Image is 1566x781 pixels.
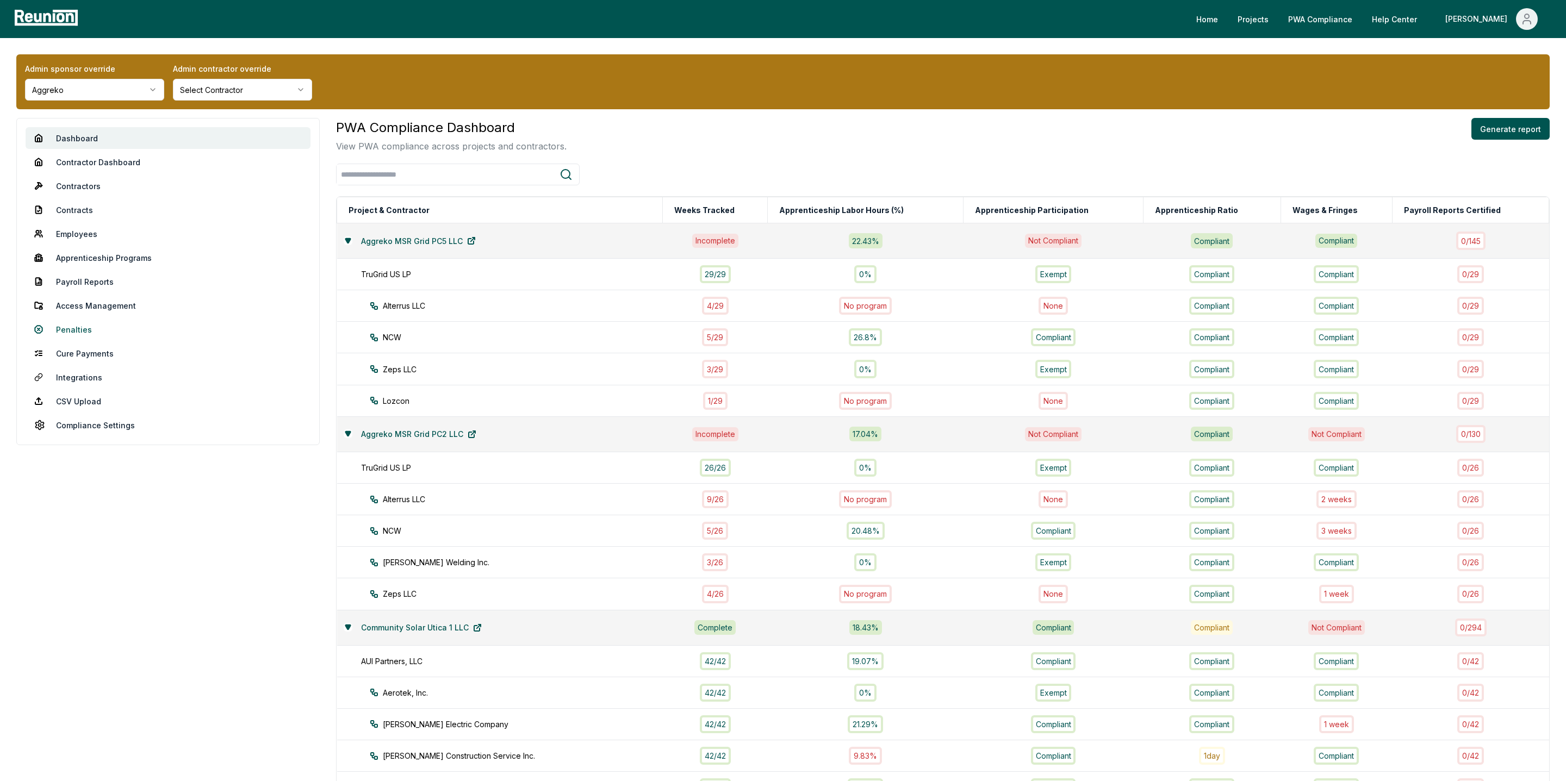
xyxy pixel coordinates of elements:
[1308,620,1365,634] div: Not Compliant
[1025,427,1082,441] div: Not Compliant
[1035,553,1072,571] div: Exempt
[1188,8,1555,30] nav: Main
[1279,8,1361,30] a: PWA Compliance
[849,747,882,765] div: 9.83%
[1031,328,1076,346] div: Compliant
[26,223,310,245] a: Employees
[1189,360,1234,378] div: Compliant
[854,684,877,702] div: 0%
[25,63,164,74] label: Admin sponsor override
[1314,553,1359,571] div: Compliant
[702,490,729,508] div: 9 / 26
[336,118,567,138] h3: PWA Compliance Dashboard
[1035,459,1072,477] div: Exempt
[1189,522,1234,540] div: Compliant
[847,652,884,670] div: 19.07%
[839,585,892,603] div: No program
[692,427,738,441] div: Incomplete
[1031,652,1076,670] div: Compliant
[854,459,877,477] div: 0%
[849,427,881,441] div: 17.04 %
[1457,585,1484,603] div: 0 / 26
[1314,360,1359,378] div: Compliant
[26,271,310,292] a: Payroll Reports
[1035,360,1072,378] div: Exempt
[700,265,731,283] div: 29 / 29
[26,342,310,364] a: Cure Payments
[1457,328,1484,346] div: 0 / 29
[1031,747,1076,765] div: Compliant
[702,360,728,378] div: 3 / 29
[1189,684,1234,702] div: Compliant
[370,364,682,375] div: Zeps LLC
[1457,360,1484,378] div: 0 / 29
[1189,490,1234,508] div: Compliant
[700,747,731,765] div: 42 / 42
[700,652,731,670] div: 42 / 42
[1314,747,1359,765] div: Compliant
[700,459,731,477] div: 26 / 26
[1189,392,1234,410] div: Compliant
[694,620,736,634] div: Complete
[1314,392,1359,410] div: Compliant
[1457,297,1484,315] div: 0 / 29
[1457,553,1484,571] div: 0 / 26
[1457,715,1484,733] div: 0 / 42
[849,328,882,346] div: 26.8%
[854,360,877,378] div: 0%
[1308,427,1365,441] div: Not Compliant
[1189,328,1234,346] div: Compliant
[702,585,729,603] div: 4 / 26
[361,268,674,280] div: TruGrid US LP
[1153,199,1240,221] button: Apprenticeship Ratio
[839,490,892,508] div: No program
[1457,747,1484,765] div: 0 / 42
[1189,297,1234,315] div: Compliant
[1035,265,1072,283] div: Exempt
[848,715,883,733] div: 21.29%
[173,63,312,74] label: Admin contractor override
[1031,522,1076,540] div: Compliant
[702,328,728,346] div: 5 / 29
[854,553,877,571] div: 0%
[839,297,892,315] div: No program
[1314,684,1359,702] div: Compliant
[692,234,738,248] div: Incomplete
[352,617,490,639] a: Community Solar Utica 1 LLC
[361,655,674,667] div: AUI Partners, LLC
[973,199,1091,221] button: Apprenticeship Participation
[26,199,310,221] a: Contracts
[1363,8,1426,30] a: Help Center
[1189,585,1234,603] div: Compliant
[700,715,731,733] div: 42 / 42
[1457,684,1484,702] div: 0 / 42
[1189,715,1234,733] div: Compliant
[1189,459,1234,477] div: Compliant
[1319,585,1354,603] div: 1 week
[1316,522,1357,540] div: 3 week s
[1457,490,1484,508] div: 0 / 26
[1456,425,1486,443] div: 0 / 130
[26,127,310,149] a: Dashboard
[370,557,682,568] div: [PERSON_NAME] Welding Inc.
[1457,652,1484,670] div: 0 / 42
[849,233,883,248] div: 22.43 %
[352,230,484,252] a: Aggreko MSR Grid PC5 LLC
[854,265,877,283] div: 0%
[1191,620,1233,635] div: Compliant
[26,390,310,412] a: CSV Upload
[370,687,682,698] div: Aerotek, Inc.
[370,493,682,505] div: Alterrus LLC
[1191,233,1233,248] div: Compliant
[1456,232,1486,249] div: 0 / 145
[370,332,682,343] div: NCW
[1457,392,1484,410] div: 0 / 29
[370,750,682,761] div: [PERSON_NAME] Construction Service Inc.
[839,392,892,410] div: No program
[1039,392,1068,410] div: None
[1199,747,1225,765] div: 1 day
[1039,585,1068,603] div: None
[352,423,485,445] a: Aggreko MSR Grid PC2 LLC
[702,297,729,315] div: 4 / 29
[703,392,728,410] div: 1 / 29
